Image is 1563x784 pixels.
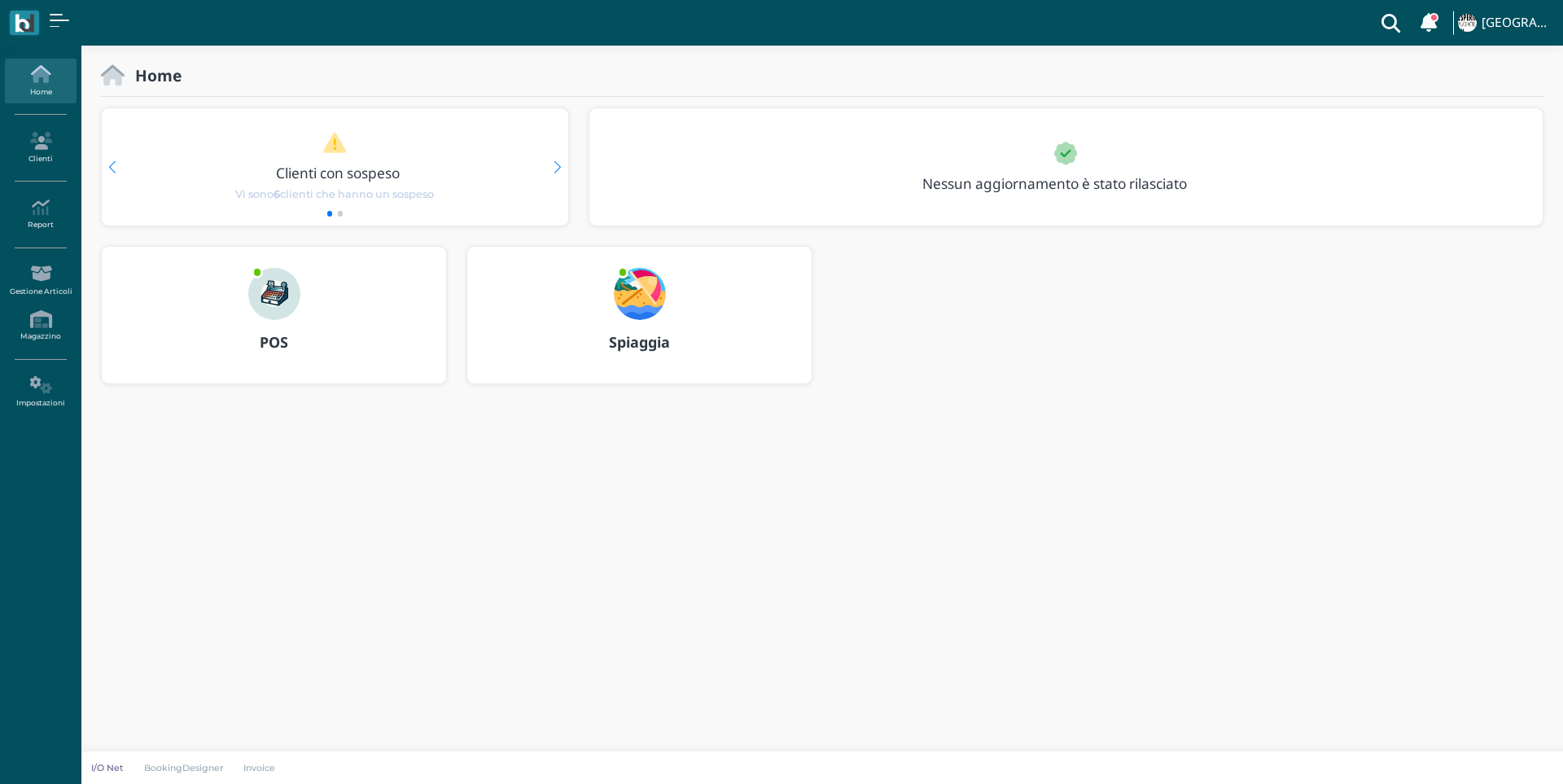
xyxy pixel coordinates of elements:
[554,161,561,173] div: Next slide
[5,192,76,237] a: Report
[614,268,666,320] img: ...
[248,268,300,320] img: ...
[5,304,76,348] a: Magazzino
[1458,14,1476,32] img: ...
[101,246,447,404] a: ... POS
[133,132,536,202] a: Clienti con sospeso Vi sono6clienti che hanno un sospeso
[1482,16,1553,30] h4: [GEOGRAPHIC_DATA]
[136,165,540,181] h3: Clienti con sospeso
[260,332,288,352] b: POS
[609,332,670,352] b: Spiaggia
[466,246,812,404] a: ... Spiaggia
[1456,3,1553,42] a: ... [GEOGRAPHIC_DATA]
[5,258,76,303] a: Gestione Articoli
[5,59,76,103] a: Home
[589,108,1543,226] div: 1 / 1
[274,188,280,200] b: 6
[5,125,76,170] a: Clienti
[15,14,33,33] img: logo
[235,186,434,202] span: Vi sono clienti che hanno un sospeso
[5,370,76,414] a: Impostazioni
[108,161,116,173] div: Previous slide
[102,108,568,226] div: 1 / 2
[125,67,182,84] h2: Home
[913,176,1224,191] h3: Nessun aggiornamento è stato rilasciato
[1447,734,1549,770] iframe: Help widget launcher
